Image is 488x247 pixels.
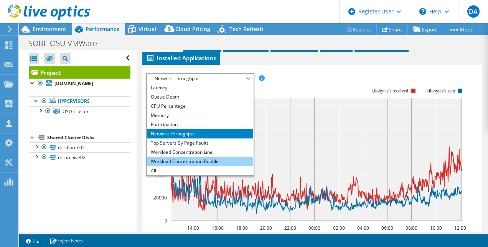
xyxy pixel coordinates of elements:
[371,88,408,94] text: kilobytes/s received
[165,217,167,224] text: 0
[33,25,66,33] span: Environment
[147,102,253,111] li: CPU Percentage
[63,108,89,115] span: OSU Cluster
[29,106,130,116] a: OSU Cluster
[175,25,210,33] span: Cloud Pricing
[147,157,253,166] li: Workload Concentration Bubble
[381,225,393,231] text: 06:00
[21,236,45,245] a: 2
[284,225,296,231] text: 22:00
[54,80,93,87] b: [DOMAIN_NAME]
[407,23,443,35] a: Export
[151,74,249,83] span: Network Throughput
[405,225,417,231] text: 08:00
[138,25,156,33] span: Virtual
[147,120,253,129] li: Participation
[147,111,253,120] li: Memory
[147,129,253,138] li: Network Throughput
[29,142,130,152] a: dc-shared02
[376,23,408,35] a: Share
[47,133,130,142] div: Shared Cluster Disks
[147,148,253,157] li: Workload Concentration Line
[357,225,369,231] text: 04:00
[29,96,130,106] a: Hypervisors
[44,236,89,245] a: Project Notes
[29,79,130,89] a: [DOMAIN_NAME]
[211,225,223,231] text: 16:00
[419,8,426,15] svg: \n
[430,225,442,231] text: 10:00
[467,5,480,18] span: DA
[443,23,478,35] a: More
[260,225,272,231] text: 20:00
[147,166,253,175] li: All
[147,138,253,148] li: Top Servers By Page Faults
[426,88,455,94] text: kilobytes/s sent
[86,25,119,33] span: Performance
[146,54,216,62] span: Installed Applications
[454,225,466,231] text: 12:00
[308,225,320,231] text: 00:00
[153,194,167,201] text: 20000
[25,39,109,48] h1: SOBE-OSU-VMWare
[333,225,345,231] text: 02:00
[147,83,253,92] li: Latency
[229,25,263,33] span: Tech Refresh
[29,66,130,79] a: Project
[147,92,253,102] li: Queue Depth
[236,225,247,231] text: 18:00
[29,152,130,162] a: dc-archive02
[187,225,199,231] text: 14:00
[340,23,377,35] a: Reports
